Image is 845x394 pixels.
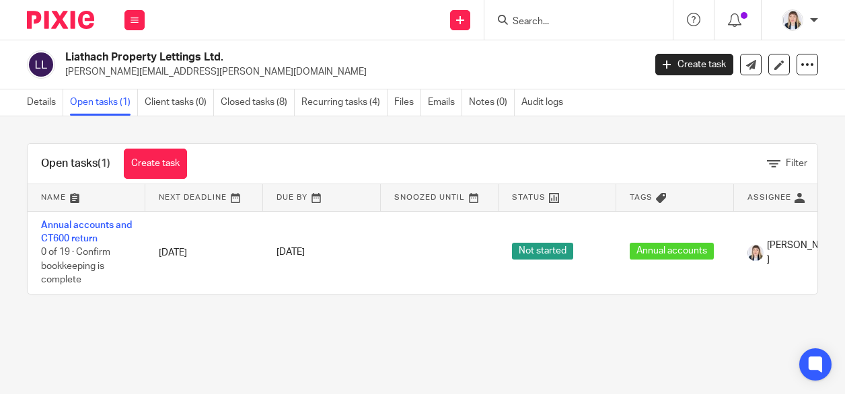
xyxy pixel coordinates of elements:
a: Files [394,89,421,116]
h2: Liathach Property Lettings Ltd. [65,50,521,65]
a: Emails [428,89,462,116]
span: Not started [512,243,573,260]
span: Tags [630,194,653,201]
span: Annual accounts [630,243,714,260]
span: [PERSON_NAME] [767,239,838,266]
img: Carlean%20Parker%20Pic.jpg [782,9,803,31]
a: Open tasks (1) [70,89,138,116]
a: Create task [124,149,187,179]
span: 0 of 19 · Confirm bookkeeping is complete [41,247,110,284]
span: Status [512,194,546,201]
span: (1) [98,158,110,169]
a: Notes (0) [469,89,515,116]
td: [DATE] [145,211,263,294]
p: [PERSON_NAME][EMAIL_ADDRESS][PERSON_NAME][DOMAIN_NAME] [65,65,635,79]
a: Client tasks (0) [145,89,214,116]
a: Audit logs [521,89,570,116]
a: Create task [655,54,733,75]
a: Details [27,89,63,116]
span: Snoozed Until [394,194,465,201]
img: svg%3E [27,50,55,79]
h1: Open tasks [41,157,110,171]
span: [DATE] [277,248,305,258]
a: Annual accounts and CT600 return [41,221,132,243]
img: Carlean%20Parker%20Pic.jpg [747,245,764,261]
span: Filter [786,159,807,168]
a: Closed tasks (8) [221,89,295,116]
img: Pixie [27,11,94,29]
input: Search [511,16,632,28]
a: Recurring tasks (4) [301,89,388,116]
